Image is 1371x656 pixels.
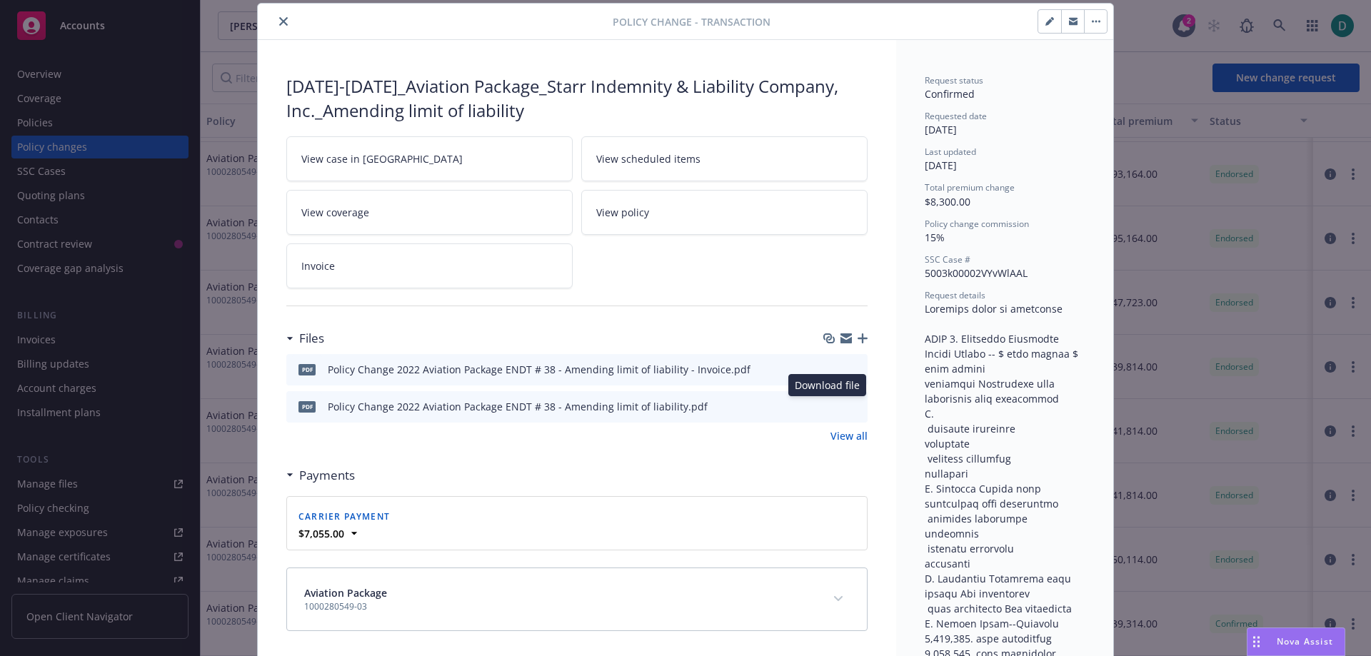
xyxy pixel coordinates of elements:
[298,527,344,540] strong: $7,055.00
[1277,635,1333,647] span: Nova Assist
[328,399,708,414] div: Policy Change 2022 Aviation Package ENDT # 38 - Amending limit of liability.pdf
[301,151,463,166] span: View case in [GEOGRAPHIC_DATA]
[275,13,292,30] button: close
[286,74,868,122] div: [DATE]-[DATE]_Aviation Package_Starr Indemnity & Liability Company, Inc._Amending limit of liability
[849,362,862,377] button: preview file
[286,136,573,181] a: View case in [GEOGRAPHIC_DATA]
[925,146,976,158] span: Last updated
[788,374,866,396] div: Download file
[826,399,838,414] button: download file
[925,158,957,172] span: [DATE]
[849,399,862,414] button: preview file
[925,87,975,101] span: Confirmed
[925,231,945,244] span: 15%
[301,205,369,220] span: View coverage
[299,329,324,348] h3: Files
[287,568,867,630] div: Aviation Package1000280549-03expand content
[925,266,1028,280] span: 5003k00002VYvWlAAL
[286,466,355,485] div: Payments
[925,218,1029,230] span: Policy change commission
[1247,627,1345,656] button: Nova Assist
[925,195,970,208] span: $8,300.00
[925,123,957,136] span: [DATE]
[286,329,324,348] div: Files
[925,74,983,86] span: Request status
[298,364,316,375] span: pdf
[304,585,387,600] span: Aviation Package
[925,253,970,266] span: SSC Case #
[286,243,573,288] a: Invoice
[613,14,770,29] span: Policy change - Transaction
[925,289,985,301] span: Request details
[925,110,987,122] span: Requested date
[581,190,868,235] a: View policy
[328,362,750,377] div: Policy Change 2022 Aviation Package ENDT # 38 - Amending limit of liability - Invoice.pdf
[298,401,316,412] span: pdf
[298,510,390,523] span: Carrier payment
[830,428,868,443] a: View all
[304,600,387,613] span: 1000280549-03
[925,181,1015,193] span: Total premium change
[826,362,838,377] button: download file
[596,205,649,220] span: View policy
[299,466,355,485] h3: Payments
[1247,628,1265,655] div: Drag to move
[286,190,573,235] a: View coverage
[581,136,868,181] a: View scheduled items
[827,587,850,610] button: expand content
[301,258,335,273] span: Invoice
[596,151,700,166] span: View scheduled items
